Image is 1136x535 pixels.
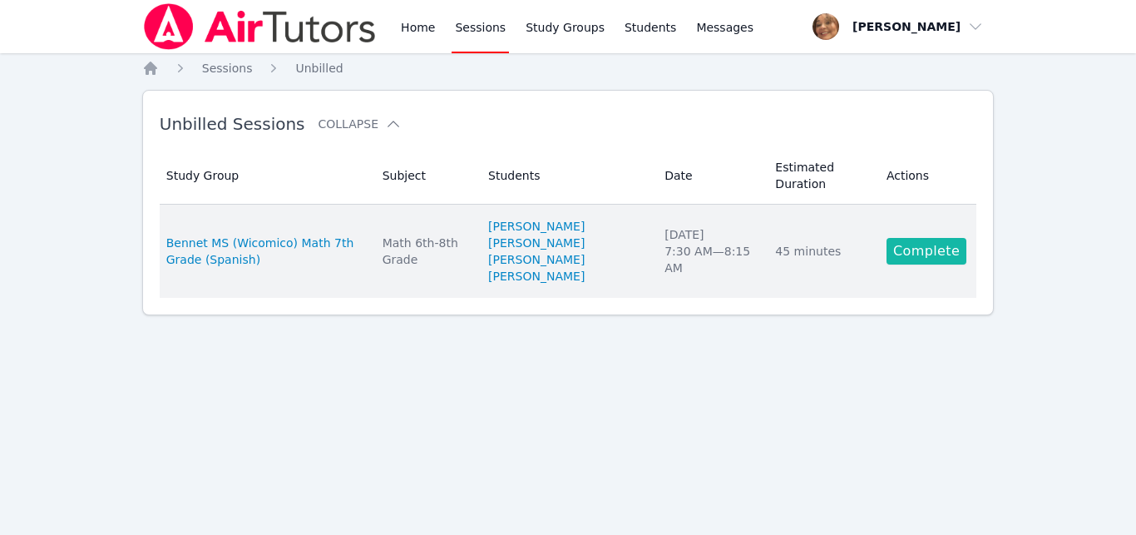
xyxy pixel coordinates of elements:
[142,60,995,77] nav: Breadcrumb
[488,235,645,268] a: [PERSON_NAME] [PERSON_NAME]
[202,60,253,77] a: Sessions
[664,226,755,276] div: [DATE] 7:30 AM — 8:15 AM
[488,218,585,235] a: [PERSON_NAME]
[383,235,468,268] div: Math 6th-8th Grade
[654,147,765,205] th: Date
[373,147,478,205] th: Subject
[319,116,402,132] button: Collapse
[166,235,363,268] a: Bennet MS (Wicomico) Math 7th Grade (Spanish)
[160,147,373,205] th: Study Group
[765,147,877,205] th: Estimated Duration
[142,3,378,50] img: Air Tutors
[295,62,343,75] span: Unbilled
[887,238,966,265] a: Complete
[696,19,753,36] span: Messages
[295,60,343,77] a: Unbilled
[478,147,654,205] th: Students
[160,114,305,134] span: Unbilled Sessions
[202,62,253,75] span: Sessions
[488,268,585,285] a: [PERSON_NAME]
[775,243,867,260] div: 45 minutes
[877,147,976,205] th: Actions
[160,205,977,298] tr: Bennet MS (Wicomico) Math 7th Grade (Spanish)Math 6th-8th Grade[PERSON_NAME][PERSON_NAME] [PERSON...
